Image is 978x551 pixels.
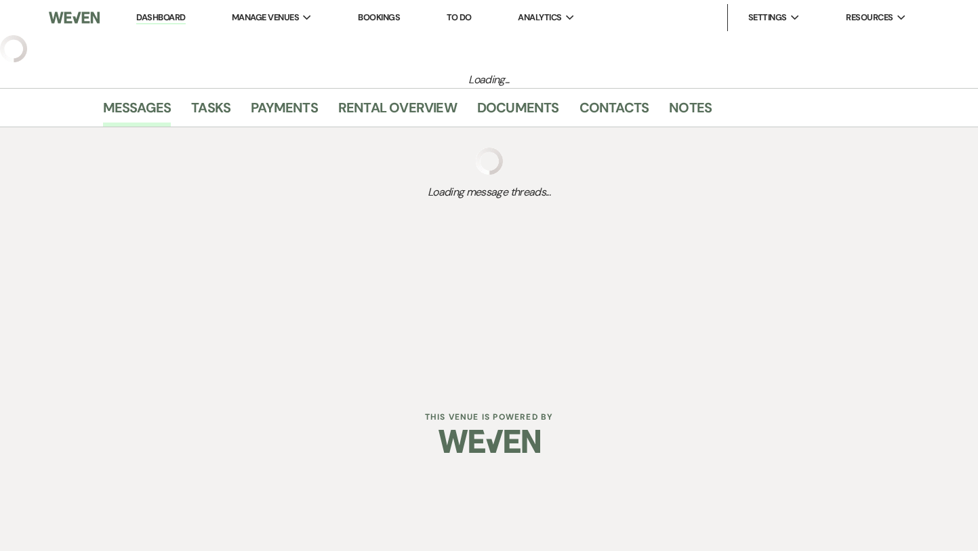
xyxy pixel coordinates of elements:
a: Notes [669,97,712,127]
span: Settings [748,11,787,24]
a: Bookings [358,12,400,23]
a: Rental Overview [338,97,457,127]
span: Manage Venues [232,11,299,24]
a: Dashboard [136,12,185,24]
img: loading spinner [476,148,503,175]
img: Weven Logo [49,3,100,32]
a: To Do [447,12,472,23]
a: Documents [477,97,559,127]
a: Payments [251,97,318,127]
span: Resources [846,11,893,24]
span: Analytics [518,11,561,24]
a: Contacts [579,97,649,127]
img: Weven Logo [439,418,540,465]
span: Loading message threads... [103,184,876,200]
a: Tasks [191,97,230,127]
a: Messages [103,97,171,127]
